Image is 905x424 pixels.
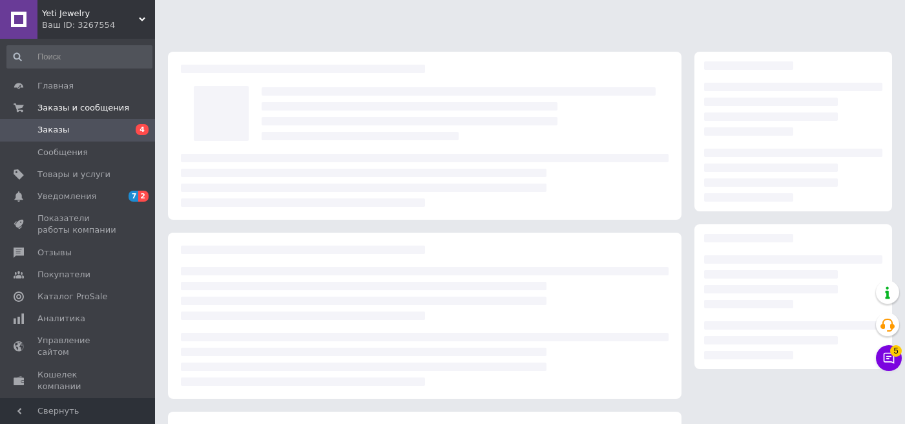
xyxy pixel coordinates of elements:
[37,291,107,302] span: Каталог ProSale
[37,269,90,281] span: Покупатели
[37,124,69,136] span: Заказы
[138,191,149,202] span: 2
[37,247,72,259] span: Отзывы
[37,102,129,114] span: Заказы и сообщения
[876,345,902,371] button: Чат с покупателем5
[37,169,110,180] span: Товары и услуги
[37,213,120,236] span: Показатели работы компании
[37,191,96,202] span: Уведомления
[37,369,120,392] span: Кошелек компании
[37,313,85,324] span: Аналитика
[42,8,139,19] span: Yeti Jewelry
[890,345,902,357] span: 5
[37,147,88,158] span: Сообщения
[37,335,120,358] span: Управление сайтом
[37,80,74,92] span: Главная
[136,124,149,135] span: 4
[6,45,152,69] input: Поиск
[42,19,155,31] div: Ваш ID: 3267554
[129,191,139,202] span: 7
